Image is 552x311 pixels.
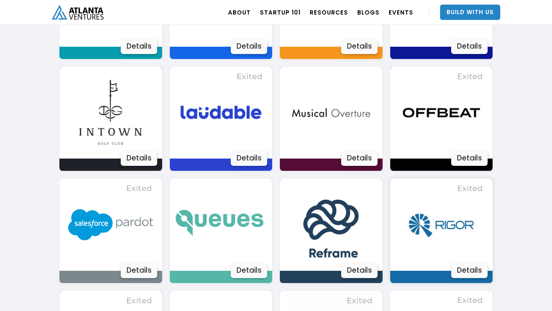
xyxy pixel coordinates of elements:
[310,2,348,23] a: RESOURCES
[451,263,488,278] div: Details
[64,67,157,159] img: Image 3
[175,178,267,271] img: Image 3
[451,39,488,54] div: Details
[175,67,267,159] img: Image 3
[121,39,157,54] div: Details
[451,151,488,166] div: Details
[395,67,488,159] img: Image 3
[285,178,377,271] img: Image 3
[231,151,267,166] div: Details
[341,151,378,166] div: Details
[440,5,500,20] a: Build With Us
[231,263,267,278] div: Details
[121,151,157,166] div: Details
[64,178,157,271] img: Image 3
[395,178,488,271] img: Image 3
[121,263,157,278] div: Details
[260,2,301,23] a: Startup 101
[341,263,378,278] div: Details
[389,2,413,23] a: EVENTS
[285,67,377,159] img: Image 3
[228,2,251,23] a: ABOUT
[231,39,267,54] div: Details
[341,39,378,54] div: Details
[357,2,379,23] a: BLOGS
